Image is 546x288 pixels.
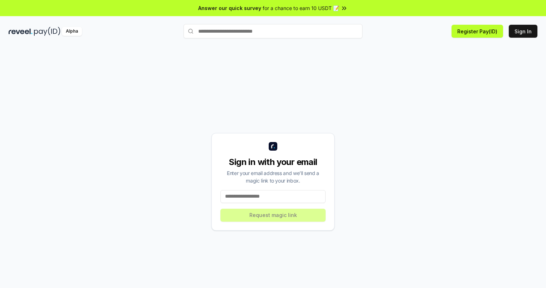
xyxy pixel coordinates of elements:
div: Enter your email address and we’ll send a magic link to your inbox. [220,169,326,184]
div: Alpha [62,27,82,36]
img: logo_small [269,142,277,151]
button: Register Pay(ID) [452,25,503,38]
button: Sign In [509,25,537,38]
img: reveel_dark [9,27,33,36]
span: Answer our quick survey [198,4,261,12]
div: Sign in with your email [220,156,326,168]
img: pay_id [34,27,60,36]
span: for a chance to earn 10 USDT 📝 [263,4,339,12]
